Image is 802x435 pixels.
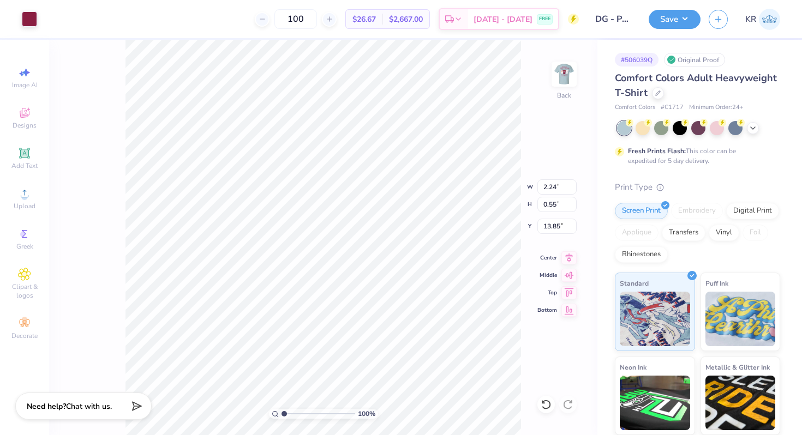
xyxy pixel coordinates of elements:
img: Metallic & Glitter Ink [705,376,776,430]
div: Transfers [662,225,705,241]
span: Center [537,254,557,262]
span: Clipart & logos [5,282,44,300]
img: Kaylee Rivera [759,9,780,30]
div: Print Type [615,181,780,194]
span: Comfort Colors [615,103,655,112]
span: [DATE] - [DATE] [474,14,532,25]
span: Upload [14,202,35,210]
img: Neon Ink [620,376,690,430]
span: 100 % [358,409,375,419]
span: Bottom [537,306,557,314]
div: Original Proof [664,53,725,67]
span: Metallic & Glitter Ink [705,361,770,373]
span: Comfort Colors Adult Heavyweight T-Shirt [615,71,777,99]
div: # 506039Q [615,53,659,67]
span: # C1717 [661,103,684,112]
div: Back [557,90,571,100]
span: Decorate [11,331,38,340]
img: Puff Ink [705,292,776,346]
div: Applique [615,225,659,241]
span: Minimum Order: 24 + [689,103,744,112]
div: Foil [743,225,768,241]
div: Embroidery [671,203,723,219]
span: Image AI [12,81,38,89]
span: Add Text [11,161,38,170]
span: Greek [16,242,33,251]
span: $2,667.00 [389,14,423,25]
img: Standard [620,292,690,346]
img: Back [553,63,575,85]
div: Rhinestones [615,246,668,263]
span: FREE [539,15,550,23]
strong: Need help? [27,401,66,412]
strong: Fresh Prints Flash: [628,147,686,155]
input: – – [274,9,317,29]
span: Neon Ink [620,361,647,373]
span: Standard [620,277,649,289]
input: Untitled Design [587,8,641,30]
div: This color can be expedited for 5 day delivery. [628,146,762,166]
a: KR [745,9,780,30]
span: $26.67 [352,14,376,25]
span: Designs [13,121,37,130]
span: Chat with us. [66,401,112,412]
div: Screen Print [615,203,668,219]
div: Digital Print [726,203,779,219]
span: Middle [537,271,557,279]
span: Puff Ink [705,277,728,289]
span: Top [537,289,557,297]
button: Save [649,10,701,29]
span: KR [745,13,756,26]
div: Vinyl [709,225,739,241]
